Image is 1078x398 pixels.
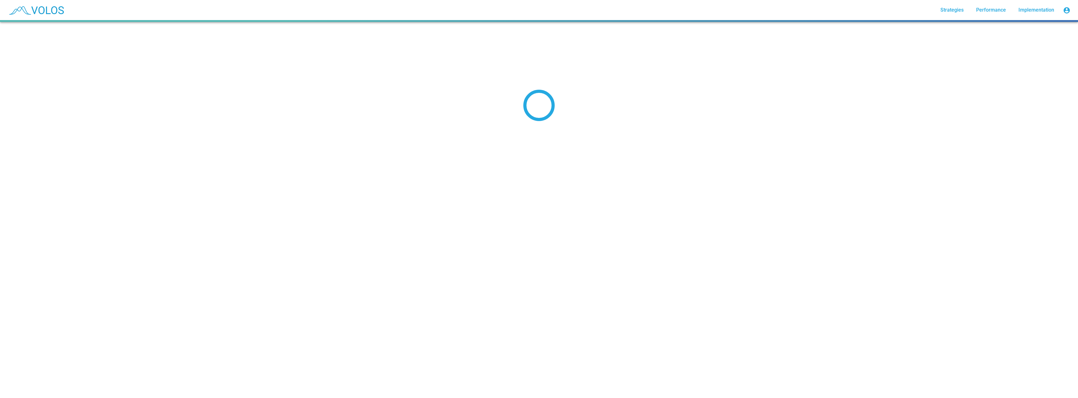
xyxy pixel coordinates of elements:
img: blue_transparent.png [5,2,67,18]
span: Strategies [940,7,964,13]
mat-icon: account_circle [1063,7,1070,14]
a: Implementation [1013,4,1059,16]
span: Implementation [1018,7,1054,13]
a: Strategies [935,4,969,16]
a: Performance [971,4,1011,16]
span: Performance [976,7,1006,13]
